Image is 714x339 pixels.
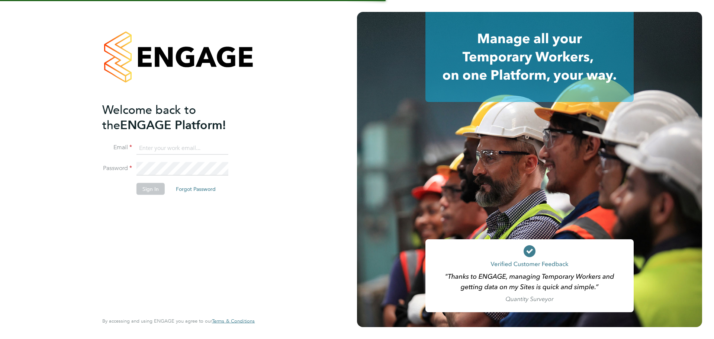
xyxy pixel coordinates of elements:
label: Password [102,164,132,172]
span: Welcome back to the [102,102,196,132]
button: Forgot Password [170,183,222,195]
button: Sign In [136,183,165,195]
h2: ENGAGE Platform! [102,102,247,132]
span: By accessing and using ENGAGE you agree to our [102,318,255,324]
label: Email [102,144,132,151]
a: Terms & Conditions [212,318,255,324]
span: Terms & Conditions [212,318,255,324]
input: Enter your work email... [136,141,228,155]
